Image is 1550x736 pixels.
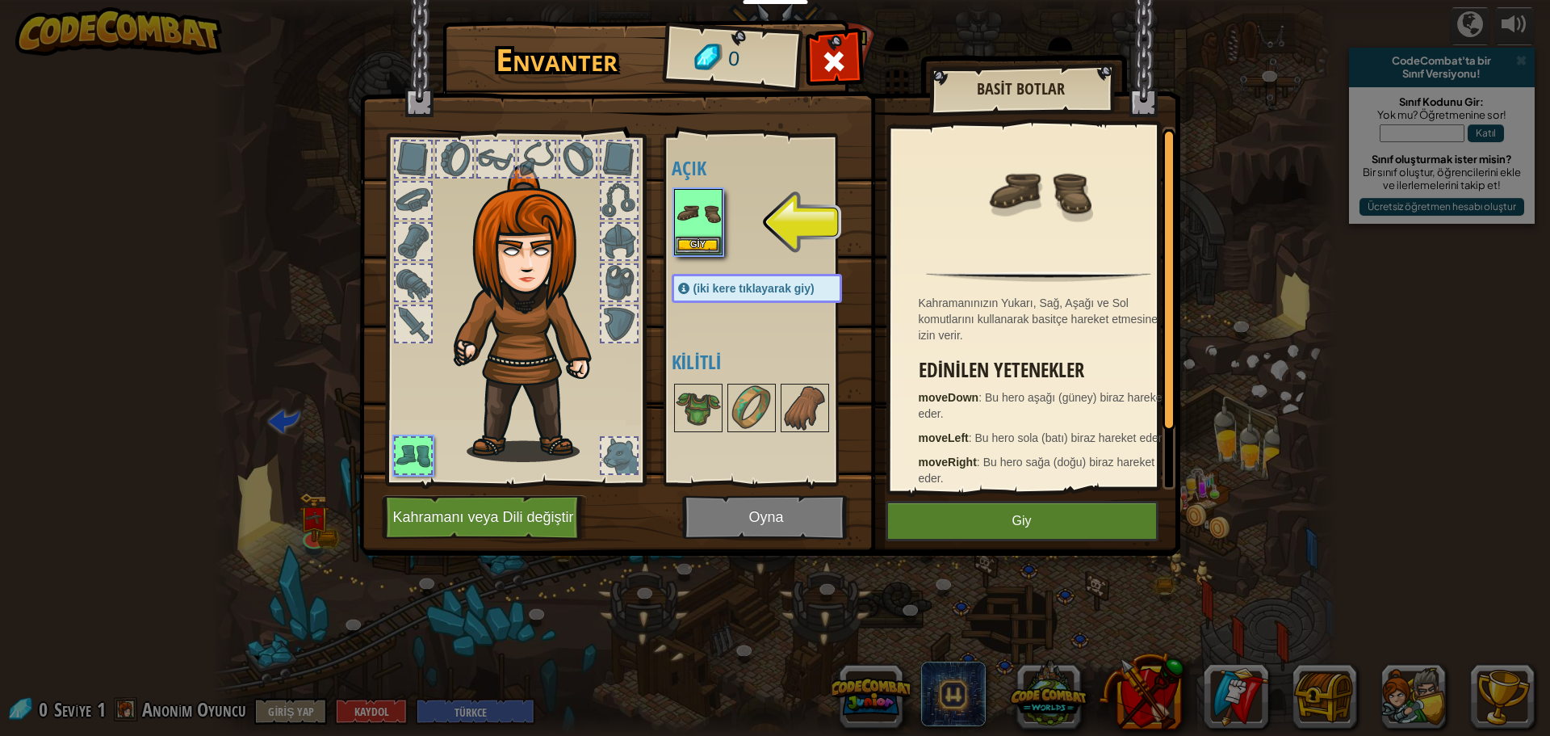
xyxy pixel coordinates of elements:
[729,385,774,431] img: portrait.png
[919,391,1166,420] span: Bu hero aşağı (güney) biraz hareket eder.
[969,431,975,444] span: :
[919,456,977,469] strong: moveRight
[446,165,620,462] img: hair_f2.png
[676,237,721,254] button: Giy
[945,80,1097,98] h2: Basit Botlar
[672,158,874,179] h4: Açık
[919,295,1167,343] div: Kahramanınızın Yukarı, Sağ, Aşağı ve Sol komutlarını kullanarak basitçe hareket etmesine izin verir.
[919,431,969,444] strong: moveLeft
[919,391,979,404] strong: moveDown
[977,456,983,469] span: :
[919,360,1167,381] h3: Edinilen Yetenekler
[382,495,587,540] button: Kahramanı veya Dili değiştir
[672,351,874,372] h4: Kilitli
[676,385,721,431] img: portrait.png
[676,191,721,236] img: portrait.png
[926,271,1150,282] img: hr.png
[693,282,815,295] span: (iki kere tıklayarak giy)
[886,501,1158,541] button: Giy
[978,391,985,404] span: :
[727,44,740,74] span: 0
[919,456,1155,485] span: Bu hero sağa (doğu) biraz hareket eder.
[975,431,1165,444] span: Bu hero sola (batı) biraz hareket eder.
[987,139,1091,244] img: portrait.png
[454,43,660,77] h1: Envanter
[782,385,827,431] img: portrait.png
